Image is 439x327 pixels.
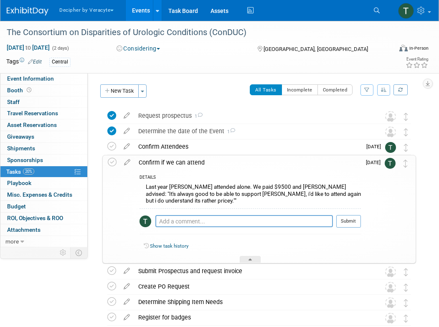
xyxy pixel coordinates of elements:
button: Incomplete [282,84,318,95]
div: In-Person [409,45,429,51]
span: Booth not reserved yet [25,87,33,93]
a: Show task history [150,243,188,249]
span: more [5,238,19,245]
a: Misc. Expenses & Credits [0,189,87,200]
a: Booth [0,85,87,96]
span: Attachments [7,226,41,233]
td: Toggle Event Tabs [71,247,88,258]
a: Event Information [0,73,87,84]
div: Register for badges [134,310,368,324]
span: Giveaways [7,133,34,140]
div: Create PO Request [134,279,368,294]
a: Giveaways [0,131,87,142]
img: Unassigned [385,282,396,293]
img: Format-Inperson.png [399,45,408,51]
div: Central [49,58,71,66]
img: Unassigned [385,297,396,308]
div: Determine Shipping Item Needs [134,295,368,309]
span: (2 days) [51,46,69,51]
a: Attachments [0,224,87,236]
a: edit [119,314,134,321]
span: Sponsorships [7,157,43,163]
img: Tony Alvarado [398,3,414,19]
span: Booth [7,87,33,94]
img: Unassigned [385,111,396,122]
span: [GEOGRAPHIC_DATA], [GEOGRAPHIC_DATA] [264,46,368,52]
span: ROI, Objectives & ROO [7,215,63,221]
div: Submit Prospectus and request invoice [134,264,368,278]
button: All Tasks [250,84,282,95]
img: Unassigned [385,266,396,277]
a: edit [119,127,134,135]
a: edit [119,283,134,290]
span: Tasks [6,168,34,175]
div: Determine the date of the Event [134,124,368,138]
a: edit [119,143,134,150]
img: Tony Alvarado [140,215,151,227]
div: Event Format [363,43,429,56]
img: Tony Alvarado [385,142,396,153]
a: Tasks20% [0,166,87,177]
i: Move task [403,160,408,167]
div: Request prospectus [134,109,368,123]
button: New Task [100,84,139,98]
a: Travel Reservations [0,108,87,119]
span: Budget [7,203,26,210]
span: Misc. Expenses & Credits [7,191,72,198]
span: 1 [224,129,235,134]
a: Sponsorships [0,155,87,166]
span: 20% [23,168,34,175]
button: Considering [114,44,163,53]
div: Last year [PERSON_NAME] attended alone. We paid $9500 and [PERSON_NAME] advised: "It's always goo... [140,182,361,208]
a: edit [119,112,134,119]
span: Playbook [7,180,31,186]
a: Staff [0,96,87,108]
i: Move task [404,144,408,152]
a: Playbook [0,177,87,189]
div: DETAILS [140,175,361,182]
img: ExhibitDay [7,7,48,15]
span: 1 [192,114,203,119]
button: Completed [317,84,353,95]
td: Personalize Event Tab Strip [56,247,71,258]
span: Asset Reservations [7,122,57,128]
span: Staff [7,99,20,105]
i: Move task [404,299,408,307]
a: Asset Reservations [0,119,87,131]
i: Move task [404,128,408,136]
img: Unassigned [385,127,396,137]
div: Event Rating [406,57,428,61]
a: ROI, Objectives & ROO [0,213,87,224]
a: Edit [28,59,42,65]
span: Travel Reservations [7,110,58,117]
span: Event Information [7,75,54,82]
i: Move task [404,284,408,292]
span: [DATE] [DATE] [6,44,50,51]
a: edit [120,159,134,166]
i: Move task [404,268,408,276]
div: Confirm if we can attend [134,155,361,170]
a: edit [119,267,134,275]
span: Shipments [7,145,35,152]
div: The Consortium on Disparities of Urologic Conditions (ConDUC) [4,25,387,40]
i: Move task [404,113,408,121]
img: Unassigned [385,313,396,324]
div: Confirm Attendees [134,139,361,154]
button: Submit [336,215,361,228]
i: Move task [404,314,408,322]
span: to [24,44,32,51]
span: [DATE] [366,160,385,165]
a: Refresh [393,84,408,95]
a: edit [119,298,134,306]
a: Shipments [0,143,87,154]
span: [DATE] [366,144,385,150]
img: Tony Alvarado [385,158,396,169]
a: Budget [0,201,87,212]
a: more [0,236,87,247]
td: Tags [6,57,42,67]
